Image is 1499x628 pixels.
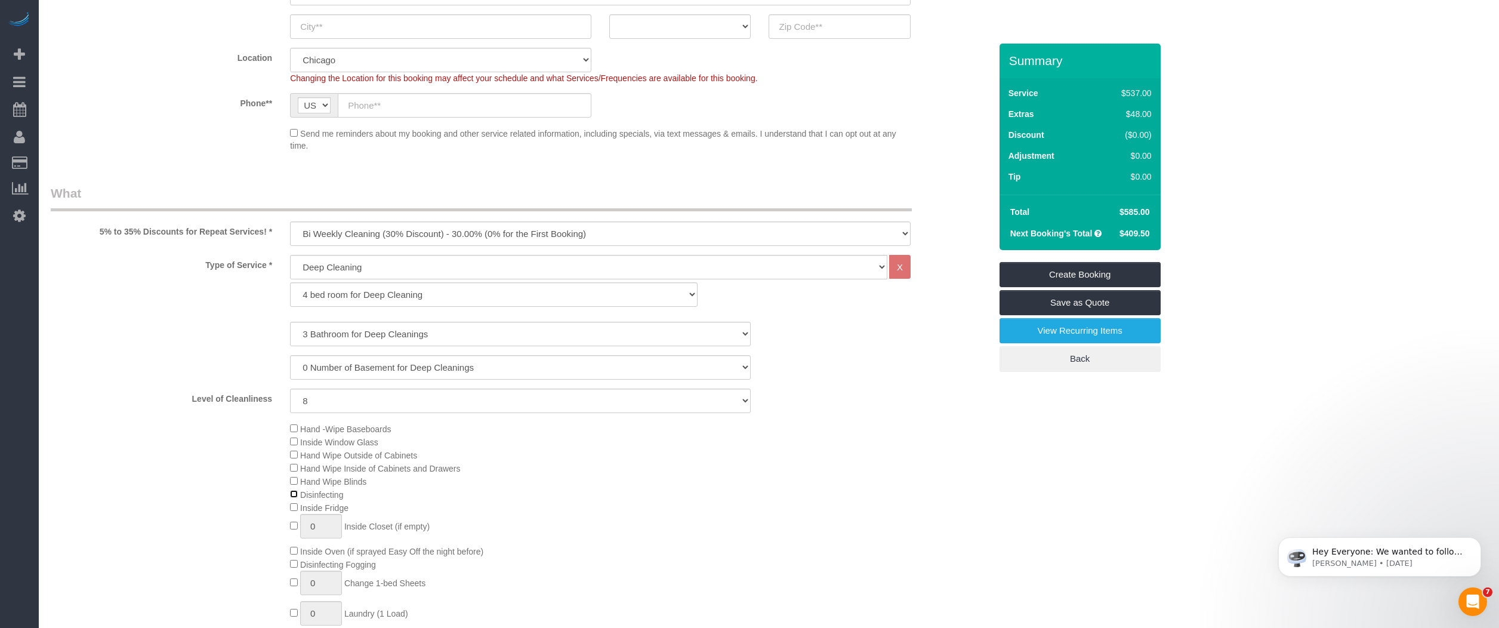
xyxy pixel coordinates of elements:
[1009,54,1155,67] h3: Summary
[1008,129,1044,141] label: Discount
[300,490,343,500] span: Disinfecting
[1096,171,1152,183] div: $0.00
[300,503,348,513] span: Inside Fridge
[42,221,281,238] label: 5% to 35% Discounts for Repeat Services! *
[1010,229,1093,238] strong: Next Booking's Total
[1008,108,1034,120] label: Extras
[1008,87,1038,99] label: Service
[300,438,378,447] span: Inside Window Glass
[52,46,206,57] p: Message from Ellie, sent 5d ago
[42,48,281,64] label: Location
[769,14,910,39] input: Zip Code**
[300,560,376,569] span: Disinfecting Fogging
[51,184,912,211] legend: What
[42,389,281,405] label: Level of Cleanliness
[1119,229,1150,238] span: $409.50
[1096,129,1152,141] div: ($0.00)
[300,424,391,434] span: Hand -Wipe Baseboards
[290,129,896,150] span: Send me reminders about my booking and other service related information, including specials, via...
[344,522,430,531] span: Inside Closet (if empty)
[300,477,366,487] span: Hand Wipe Blinds
[1008,171,1021,183] label: Tip
[300,547,483,556] span: Inside Oven (if sprayed Easy Off the night before)
[1096,150,1152,162] div: $0.00
[344,609,408,618] span: Laundry (1 Load)
[1119,207,1150,217] span: $585.00
[1096,87,1152,99] div: $537.00
[1000,290,1161,315] a: Save as Quote
[290,73,757,83] span: Changing the Location for this booking may affect your schedule and what Services/Frequencies are...
[1000,262,1161,287] a: Create Booking
[1010,207,1029,217] strong: Total
[1483,587,1492,597] span: 7
[1458,587,1487,616] iframe: Intercom live chat
[344,578,425,588] span: Change 1-bed Sheets
[1000,318,1161,343] a: View Recurring Items
[7,12,31,29] img: Automaid Logo
[1008,150,1054,162] label: Adjustment
[1000,346,1161,371] a: Back
[52,35,204,163] span: Hey Everyone: We wanted to follow up and let you know we have been closely monitoring the account...
[300,464,460,473] span: Hand Wipe Inside of Cabinets and Drawers
[1260,512,1499,596] iframe: Intercom notifications message
[1096,108,1152,120] div: $48.00
[42,255,281,271] label: Type of Service *
[300,451,417,460] span: Hand Wipe Outside of Cabinets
